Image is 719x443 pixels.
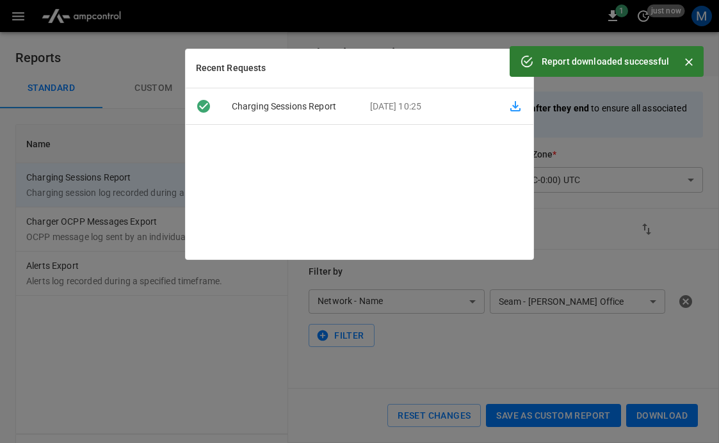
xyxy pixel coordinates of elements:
div: Report downloaded successful [542,50,669,73]
p: Charging Sessions Report [222,100,360,113]
h6: Recent Requests [196,61,266,76]
button: Close [679,52,699,72]
p: [DATE] 10:25 [360,100,498,113]
div: Ready to download [186,99,222,114]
